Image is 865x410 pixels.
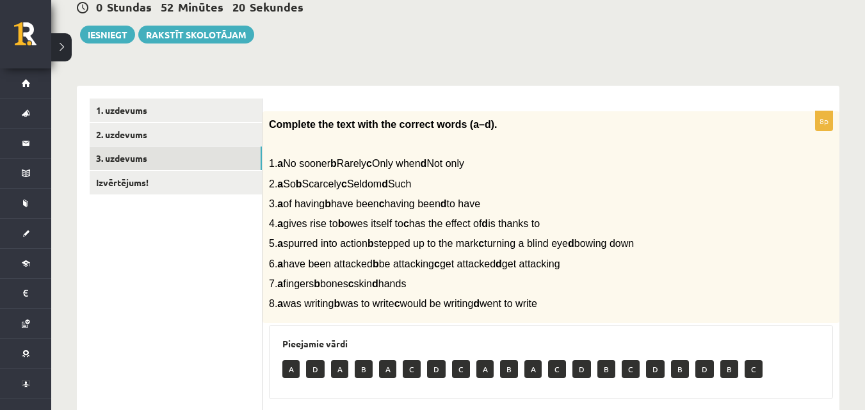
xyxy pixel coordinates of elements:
p: A [282,360,300,378]
span: 5. spurred into action stepped up to the mark turning a blind eye bowing down [269,238,634,249]
p: B [597,360,615,378]
b: a [277,178,283,189]
b: c [341,178,347,189]
b: a [277,298,283,309]
p: A [379,360,396,378]
a: Izvērtējums! [90,171,262,194]
a: 2. uzdevums [90,123,262,146]
span: 4. gives rise to owes itself to has the effect of is thanks to [269,218,540,229]
b: b [330,158,337,169]
p: C [745,360,763,378]
p: B [500,360,518,378]
b: c [478,238,484,249]
a: Rakstīt skolotājam [138,26,254,43]
b: d [382,178,388,189]
b: c [366,158,372,169]
span: 1. No sooner Rarely Only when Not only [269,158,464,169]
b: a [277,258,283,269]
h3: Pieejamie vārdi [282,338,820,349]
b: d [421,158,427,169]
button: Iesniegt [80,26,135,43]
b: c [348,278,354,289]
a: Rīgas 1. Tālmācības vidusskola [14,22,51,54]
b: b [373,258,379,269]
span: 6. have been attacked be attacking get attacked get attacking [269,258,560,269]
p: A [476,360,494,378]
p: C [452,360,470,378]
b: a [277,158,283,169]
p: D [646,360,665,378]
p: D [695,360,714,378]
span: Complete the text with the correct words (a–d). [269,119,497,130]
p: C [622,360,640,378]
p: D [572,360,591,378]
b: d [372,278,378,289]
b: b [338,218,344,229]
p: 8p [815,111,833,131]
b: d [441,198,447,209]
b: c [394,298,400,309]
b: d [496,258,502,269]
b: d [481,218,488,229]
b: a [277,278,283,289]
p: D [427,360,446,378]
b: d [568,238,574,249]
p: B [720,360,738,378]
p: C [548,360,566,378]
a: 1. uzdevums [90,99,262,122]
b: c [434,258,440,269]
b: b [314,278,320,289]
span: 3. of having have been having been to have [269,198,480,209]
a: 3. uzdevums [90,146,262,170]
span: 8. was writing was to write would be writing went to write [269,298,537,309]
b: a [277,238,283,249]
b: b [368,238,374,249]
p: D [306,360,325,378]
p: C [403,360,421,378]
b: b [334,298,340,309]
span: 2. So Scarcely Seldom Such [269,178,411,189]
b: b [325,198,331,209]
b: d [473,298,480,309]
p: A [331,360,348,378]
b: a [277,198,283,209]
b: a [277,218,283,229]
p: B [671,360,689,378]
b: c [379,198,385,209]
p: A [524,360,542,378]
b: c [403,218,409,229]
b: b [296,178,302,189]
span: 7. fingers bones skin hands [269,278,406,289]
p: B [355,360,373,378]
